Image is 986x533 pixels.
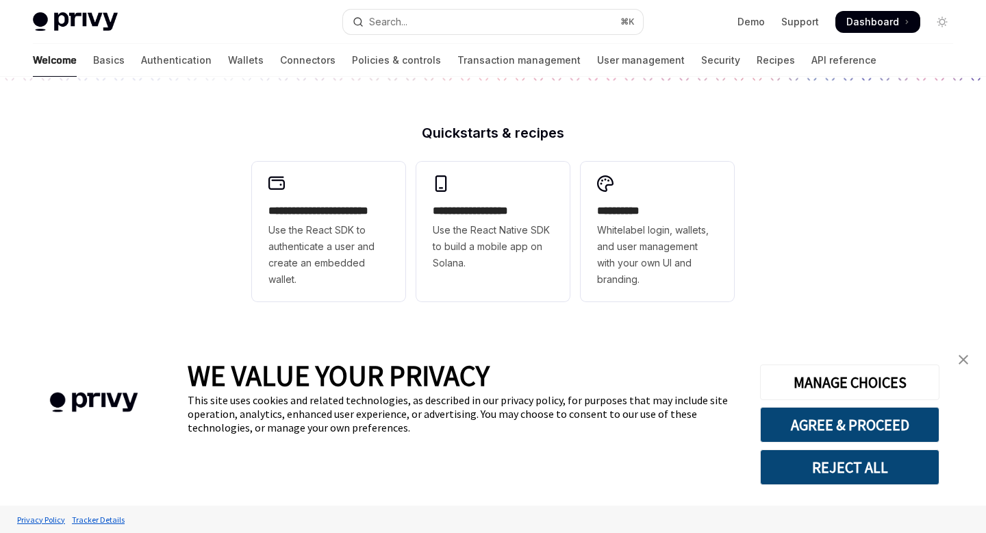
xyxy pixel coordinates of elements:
span: Dashboard [846,15,899,29]
a: Tracker Details [68,508,128,532]
a: Policies & controls [352,44,441,77]
span: Use the React SDK to authenticate a user and create an embedded wallet. [268,222,389,288]
a: **** **** **** ***Use the React Native SDK to build a mobile app on Solana. [416,162,570,301]
a: Connectors [280,44,336,77]
a: Recipes [757,44,795,77]
a: Demo [737,15,765,29]
span: WE VALUE YOUR PRIVACY [188,358,490,393]
a: **** *****Whitelabel login, wallets, and user management with your own UI and branding. [581,162,734,301]
img: close banner [959,355,968,364]
img: light logo [33,12,118,32]
a: Basics [93,44,125,77]
img: company logo [21,373,167,432]
span: Whitelabel login, wallets, and user management with your own UI and branding. [597,222,718,288]
a: Dashboard [835,11,920,33]
span: ⌘ K [620,16,635,27]
button: AGREE & PROCEED [760,407,939,443]
a: Authentication [141,44,212,77]
a: close banner [950,346,977,373]
div: This site uses cookies and related technologies, as described in our privacy policy, for purposes... [188,393,739,434]
a: Support [781,15,819,29]
a: Privacy Policy [14,508,68,532]
h2: Quickstarts & recipes [252,126,734,140]
button: REJECT ALL [760,449,939,485]
button: MANAGE CHOICES [760,364,939,400]
a: Transaction management [457,44,581,77]
span: Use the React Native SDK to build a mobile app on Solana. [433,222,553,271]
a: Wallets [228,44,264,77]
a: Security [701,44,740,77]
button: Open search [343,10,642,34]
a: Welcome [33,44,77,77]
button: Toggle dark mode [931,11,953,33]
div: Search... [369,14,407,30]
a: API reference [811,44,876,77]
a: User management [597,44,685,77]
